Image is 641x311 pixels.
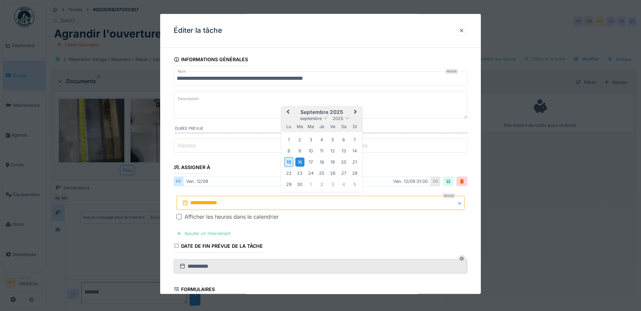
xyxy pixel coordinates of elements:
div: Choose mardi 9 septembre 2025 [295,146,304,155]
div: Choose jeudi 18 septembre 2025 [317,158,326,167]
div: Choose mercredi 3 septembre 2025 [306,135,315,144]
div: Choose lundi 22 septembre 2025 [284,169,293,178]
div: Choose mardi 30 septembre 2025 [295,180,304,189]
div: Choose dimanche 7 septembre 2025 [350,135,359,144]
h2: septembre 2025 [281,110,362,116]
div: Choose lundi 15 septembre 2025 [284,157,293,167]
span: septembre [300,116,322,121]
div: Choose mercredi 10 septembre 2025 [306,146,315,155]
div: Date de fin prévue de la tâche [174,241,263,253]
div: Choose lundi 8 septembre 2025 [284,146,293,155]
div: Choose vendredi 19 septembre 2025 [328,158,337,167]
div: Formulaires [174,284,215,296]
div: Choose vendredi 3 octobre 2025 [328,180,337,189]
div: lundi [284,122,293,131]
div: GS [431,177,440,187]
div: Choose mercredi 24 septembre 2025 [306,169,315,178]
div: Choose vendredi 12 septembre 2025 [328,146,337,155]
div: Requis [445,69,458,74]
div: Choose vendredi 26 septembre 2025 [328,169,337,178]
div: Choose jeudi 11 septembre 2025 [317,146,326,155]
div: Choose dimanche 21 septembre 2025 [350,158,359,167]
span: 2025 [332,116,343,121]
div: Choose mardi 2 septembre 2025 [295,135,304,144]
label: Nom [176,69,188,75]
div: Choose jeudi 4 septembre 2025 [317,135,326,144]
div: Informations générales [174,54,248,66]
div: Choose dimanche 5 octobre 2025 [350,180,359,189]
div: Choose dimanche 14 septembre 2025 [350,146,359,155]
div: Choose samedi 6 septembre 2025 [339,135,348,144]
div: Assigner à [174,162,210,174]
button: Next Month [351,107,362,118]
div: Choose lundi 29 septembre 2025 [284,180,293,189]
div: Choose vendredi 5 septembre 2025 [328,135,337,144]
label: Description [176,95,200,103]
div: Afficher les heures dans le calendrier [184,213,279,221]
button: Close [457,196,465,210]
div: Choose mardi 23 septembre 2025 [295,169,304,178]
h3: Éditer la tâche [174,26,222,35]
div: samedi [339,122,348,131]
div: VV [174,177,183,187]
div: Ajouter un intervenant [174,229,233,238]
div: mardi [295,122,304,131]
div: Choose dimanche 28 septembre 2025 [350,169,359,178]
div: Month septembre, 2025 [283,135,360,190]
div: Choose jeudi 2 octobre 2025 [317,180,326,189]
div: vendredi [328,122,337,131]
div: Choose mercredi 17 septembre 2025 [306,158,315,167]
div: ven. 12/09 ven. 12/09 01:00 [183,177,431,187]
div: Choose mardi 16 septembre 2025 [295,158,304,167]
div: jeudi [317,122,326,131]
div: Choose samedi 27 septembre 2025 [339,169,348,178]
label: Durée prévue [175,126,467,134]
div: Choose samedi 13 septembre 2025 [339,146,348,155]
div: Choose samedi 4 octobre 2025 [339,180,348,189]
div: Choose lundi 1 septembre 2025 [284,135,293,144]
div: Requis [443,193,455,199]
button: Previous Month [282,107,293,118]
div: Choose samedi 20 septembre 2025 [339,158,348,167]
label: Heures [176,142,197,150]
div: Choose jeudi 25 septembre 2025 [317,169,326,178]
div: Choose mercredi 1 octobre 2025 [306,180,315,189]
div: mercredi [306,122,315,131]
div: dimanche [350,122,359,131]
